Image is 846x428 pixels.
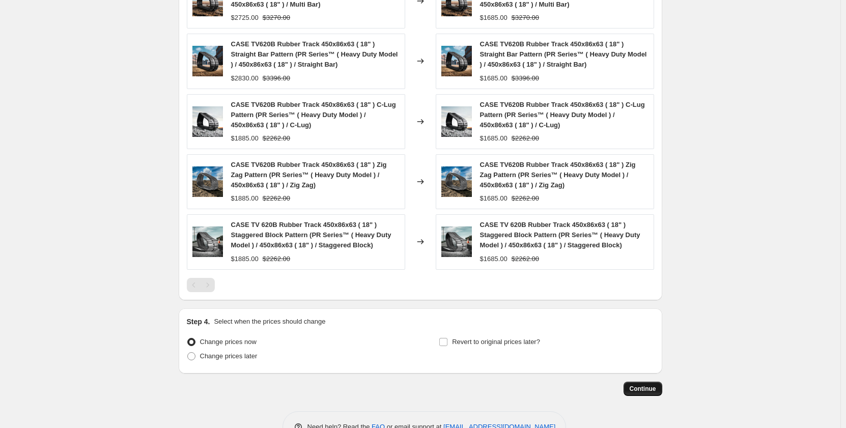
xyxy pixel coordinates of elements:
[231,221,391,249] span: CASE TV 620B Rubber Track 450x86x63 ( 18" ) Staggered Block Pattern (PR Series™ ( Heavy Duty Mode...
[441,106,472,137] img: case-rubber-track-case-tv620b-rubber-track-450x86x63-18-c-lug-pattern-45741218103612_80x.png
[214,317,325,327] p: Select when the prices should change
[512,133,539,144] strike: $2262.00
[231,133,259,144] div: $1885.00
[480,101,645,129] span: CASE TV620B Rubber Track 450x86x63 ( 18" ) C-Lug Pattern (PR Series™ ( Heavy Duty Model ) / 450x8...
[263,193,290,204] strike: $2262.00
[231,40,398,68] span: CASE TV620B Rubber Track 450x86x63 ( 18" ) Straight Bar Pattern (PR Series™ ( Heavy Duty Model ) ...
[480,133,507,144] div: $1685.00
[231,13,259,23] div: $2725.00
[512,73,539,83] strike: $3396.00
[512,193,539,204] strike: $2262.00
[187,317,210,327] h2: Step 4.
[263,13,290,23] strike: $3270.00
[200,352,258,360] span: Change prices later
[441,46,472,76] img: case-rubber-track-case-tv620b-rubber-track-450x86x63-18-straight-bar-pattern-46403098935612_80x.png
[480,73,507,83] div: $1685.00
[231,254,259,264] div: $1885.00
[452,338,540,346] span: Revert to original prices later?
[192,46,223,76] img: case-rubber-track-case-tv620b-rubber-track-450x86x63-18-straight-bar-pattern-46403098935612_80x.png
[231,73,259,83] div: $2830.00
[441,166,472,197] img: case-rubber-track-case-tv620b-rubber-track-450x86x63-18-zig-zag-pattern-45741858980156_80x.png
[231,161,387,189] span: CASE TV620B Rubber Track 450x86x63 ( 18" ) Zig Zag Pattern (PR Series™ ( Heavy Duty Model ) / 450...
[480,40,647,68] span: CASE TV620B Rubber Track 450x86x63 ( 18" ) Straight Bar Pattern (PR Series™ ( Heavy Duty Model ) ...
[192,226,223,257] img: case-rubber-track-case-tv-620b-rubber-track-450x86x63-18-staggered-block-pattern-46258435260732_8...
[480,193,507,204] div: $1685.00
[263,73,290,83] strike: $3396.00
[512,254,539,264] strike: $2262.00
[441,226,472,257] img: case-rubber-track-case-tv-620b-rubber-track-450x86x63-18-staggered-block-pattern-46258435260732_8...
[192,106,223,137] img: case-rubber-track-case-tv620b-rubber-track-450x86x63-18-c-lug-pattern-45741218103612_80x.png
[480,161,636,189] span: CASE TV620B Rubber Track 450x86x63 ( 18" ) Zig Zag Pattern (PR Series™ ( Heavy Duty Model ) / 450...
[263,254,290,264] strike: $2262.00
[624,382,662,396] button: Continue
[480,221,640,249] span: CASE TV 620B Rubber Track 450x86x63 ( 18" ) Staggered Block Pattern (PR Series™ ( Heavy Duty Mode...
[480,13,507,23] div: $1685.00
[192,166,223,197] img: case-rubber-track-case-tv620b-rubber-track-450x86x63-18-zig-zag-pattern-45741858980156_80x.png
[480,254,507,264] div: $1685.00
[231,101,396,129] span: CASE TV620B Rubber Track 450x86x63 ( 18" ) C-Lug Pattern (PR Series™ ( Heavy Duty Model ) / 450x8...
[187,278,215,292] nav: Pagination
[512,13,539,23] strike: $3270.00
[231,193,259,204] div: $1885.00
[263,133,290,144] strike: $2262.00
[630,385,656,393] span: Continue
[200,338,257,346] span: Change prices now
